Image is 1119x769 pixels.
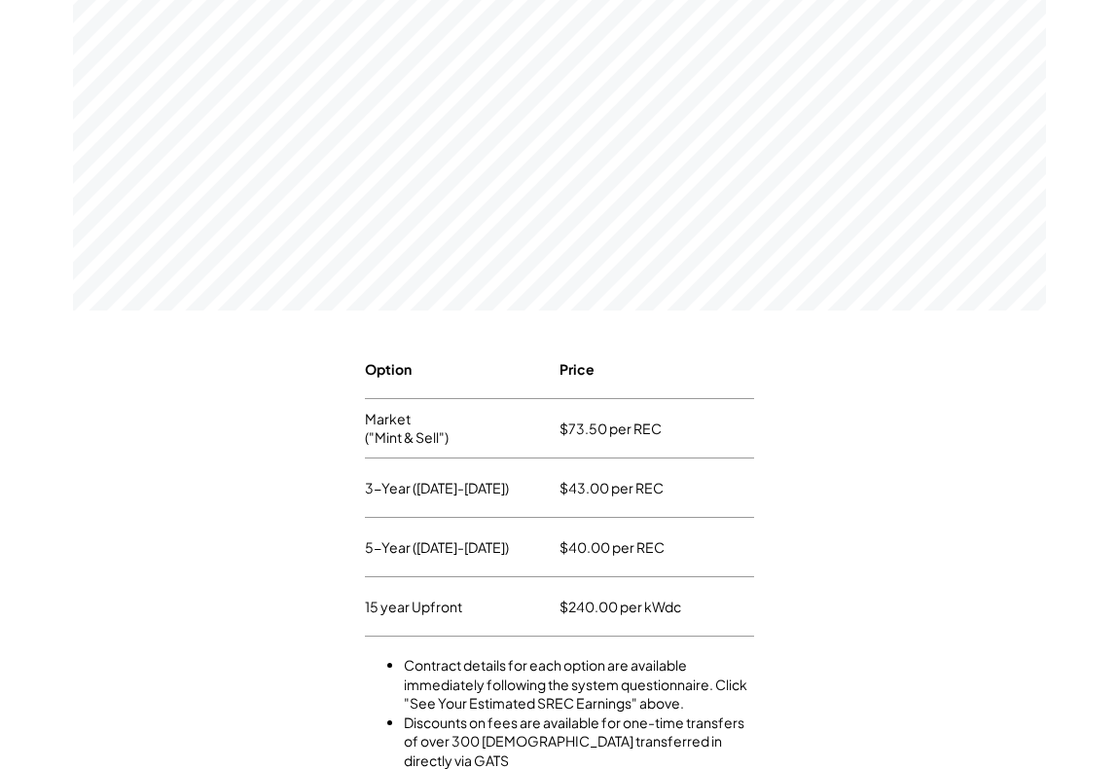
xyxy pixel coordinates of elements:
div: Option [365,355,412,384]
div: $240.00 per kWdc [559,593,681,622]
div: $40.00 per REC [559,533,665,563]
div: Market ("Mint & Sell") [365,405,449,453]
div: $43.00 per REC [559,474,664,503]
div: 5-Year ([DATE]-[DATE]) [365,533,509,563]
li: Contract details for each option are available immediately following the system questionnaire. Cl... [404,656,754,714]
div: Price [559,355,595,384]
div: $73.50 per REC [559,415,662,444]
div: 15 year Upfront [365,593,462,622]
div: 3-Year ([DATE]-[DATE]) [365,474,509,503]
